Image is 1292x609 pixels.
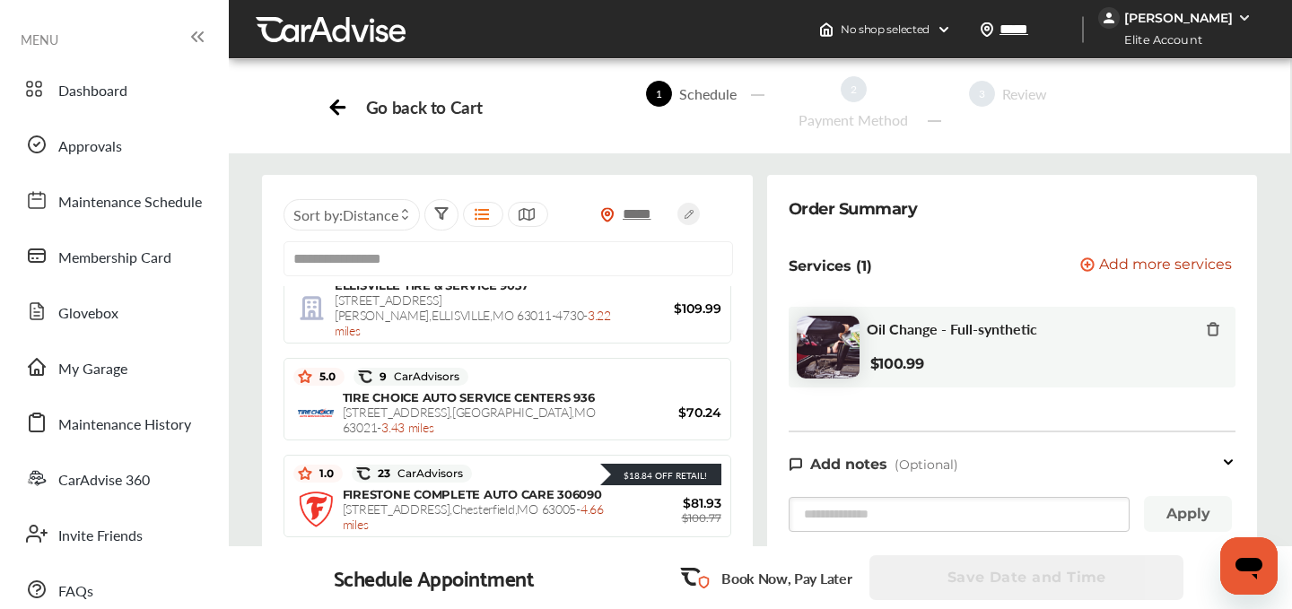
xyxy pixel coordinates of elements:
[672,83,744,104] div: Schedule
[356,466,371,481] img: caradvise_icon.5c74104a.svg
[682,511,721,525] span: $100.77
[335,291,611,339] span: [STREET_ADDRESS][PERSON_NAME] , ELLISVILLE , MO 63011-4730 -
[1080,257,1232,274] button: Add more services
[1144,496,1232,532] button: Apply
[312,466,334,481] span: 1.0
[58,247,171,270] span: Membership Card
[58,302,118,326] span: Glovebox
[293,204,398,225] span: Sort by :
[1237,11,1252,25] img: WGsFRI8htEPBVLJbROoPRyZpYNWhNONpIPPETTm6eUC0GeLEiAAAAAElFTkSuQmCC
[1124,10,1233,26] div: [PERSON_NAME]
[16,232,211,279] a: Membership Card
[789,257,872,274] p: Services (1)
[810,456,887,473] span: Add notes
[298,466,312,481] img: star_icon.59ea9307.svg
[16,288,211,335] a: Glovebox
[343,487,602,501] span: FIRESTONE COMPLETE AUTO CARE 306090
[343,500,604,533] span: [STREET_ADDRESS] , Chesterfield , MO 63005 -
[58,135,122,159] span: Approvals
[372,370,459,384] span: 9
[1100,30,1216,49] span: Elite Account
[387,370,459,383] span: CarAdvisors
[1098,7,1120,29] img: jVpblrzwTbfkPYzPPzSLxeg0AAAAASUVORK5CYII=
[58,525,143,548] span: Invite Friends
[21,32,58,47] span: MENU
[366,97,482,117] div: Go back to Cart
[58,358,127,381] span: My Garage
[58,191,202,214] span: Maintenance Schedule
[358,370,372,384] img: caradvise_icon.5c74104a.svg
[381,418,433,436] span: 3.43 miles
[16,455,211,501] a: CarAdvise 360
[969,81,995,107] span: 3
[390,467,463,480] span: CarAdvisors
[58,413,191,437] span: Maintenance History
[298,294,326,322] img: empty_shop_logo.394c5474.svg
[895,457,958,473] span: (Optional)
[16,510,211,557] a: Invite Friends
[980,22,994,37] img: location_vector.a44bc228.svg
[1080,257,1235,274] a: Add more services
[995,83,1054,104] div: Review
[16,344,211,390] a: My Garage
[937,22,951,37] img: header-down-arrow.9dd2ce7d.svg
[343,403,596,436] span: [STREET_ADDRESS] , [GEOGRAPHIC_DATA] , MO 63021 -
[841,22,930,37] span: No shop selected
[312,370,336,384] span: 5.0
[16,121,211,168] a: Approvals
[16,177,211,223] a: Maintenance Schedule
[614,405,721,421] span: $70.24
[1082,16,1084,43] img: header-divider.bc55588e.svg
[298,492,334,527] img: logo-firestone.png
[789,196,918,222] div: Order Summary
[16,399,211,446] a: Maintenance History
[16,65,211,112] a: Dashboard
[298,408,334,418] img: logo-tire-choice.png
[791,109,915,130] div: Payment Method
[1220,537,1278,595] iframe: Button to launch messaging window
[343,500,604,533] span: 4.66 miles
[1099,257,1232,274] span: Add more services
[841,76,867,102] span: 2
[615,469,707,482] div: $18.84 Off Retail!
[58,580,93,604] span: FAQs
[789,457,803,472] img: note-icon.db9493fa.svg
[600,207,615,222] img: location_vector_orange.38f05af8.svg
[371,466,463,481] span: 23
[343,390,595,405] span: TIRE CHOICE AUTO SERVICE CENTERS 936
[721,568,851,588] p: Book Now, Pay Later
[867,320,1037,337] span: Oil Change - Full-synthetic
[334,565,535,590] div: Schedule Appointment
[58,469,150,492] span: CarAdvise 360
[335,306,611,339] span: 3.22 miles
[819,22,834,37] img: header-home-logo.8d720a4f.svg
[646,81,672,107] span: 1
[797,316,860,378] img: oil-change-thumb.jpg
[614,300,721,317] span: $109.99
[614,495,721,511] span: $81.93
[870,355,924,372] b: $100.99
[298,370,312,384] img: star_icon.59ea9307.svg
[343,204,398,225] span: Distance
[58,80,127,103] span: Dashboard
